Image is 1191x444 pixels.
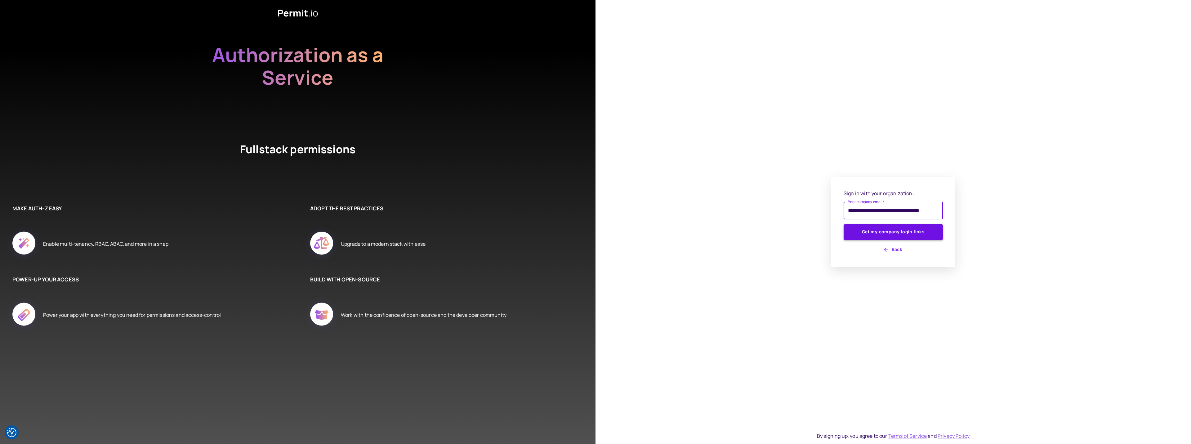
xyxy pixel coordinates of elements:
div: Upgrade to a modern stack with ease [341,225,426,263]
img: Revisit consent button [7,428,16,437]
h2: Authorization as a Service [192,43,403,111]
h6: ADOPT THE BEST PRACTICES [310,204,577,213]
div: By signing up, you agree to our and [817,432,970,440]
label: Your company email [848,199,885,204]
a: Terms of Service [888,433,927,439]
a: Privacy Policy [938,433,970,439]
h6: POWER-UP YOUR ACCESS [12,276,279,284]
div: Enable multi-tenancy, RBAC, ABAC, and more in a snap [43,225,168,263]
div: Work with the confidence of open-source and the developer community [341,296,506,334]
h6: MAKE AUTH-Z EASY [12,204,279,213]
button: Get my company login links [844,224,943,240]
button: Back [844,245,943,255]
div: Power your app with everything you need for permissions and access-control [43,296,221,334]
h4: Fullstack permissions [217,142,378,180]
h6: BUILD WITH OPEN-SOURCE [310,276,577,284]
button: Consent Preferences [7,428,16,437]
p: Sign in with your organization: [844,190,943,197]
